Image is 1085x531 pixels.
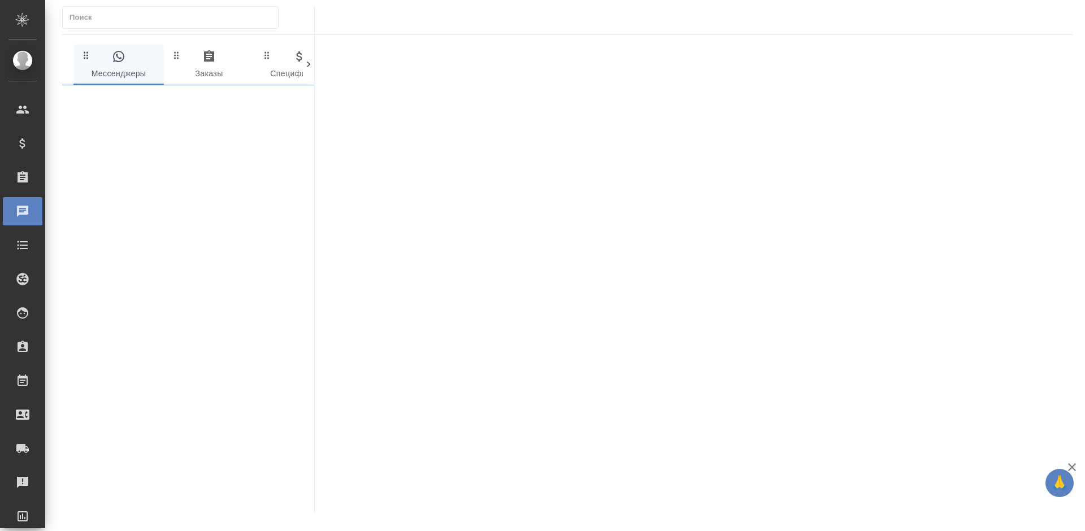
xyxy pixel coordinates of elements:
[171,50,248,81] span: Заказы
[171,50,182,60] svg: Зажми и перетащи, чтобы поменять порядок вкладок
[80,50,157,81] span: Мессенджеры
[262,50,272,60] svg: Зажми и перетащи, чтобы поменять порядок вкладок
[1045,469,1074,497] button: 🙏
[261,50,338,81] span: Спецификации
[70,10,278,25] input: Поиск
[1050,471,1069,495] span: 🙏
[81,50,92,60] svg: Зажми и перетащи, чтобы поменять порядок вкладок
